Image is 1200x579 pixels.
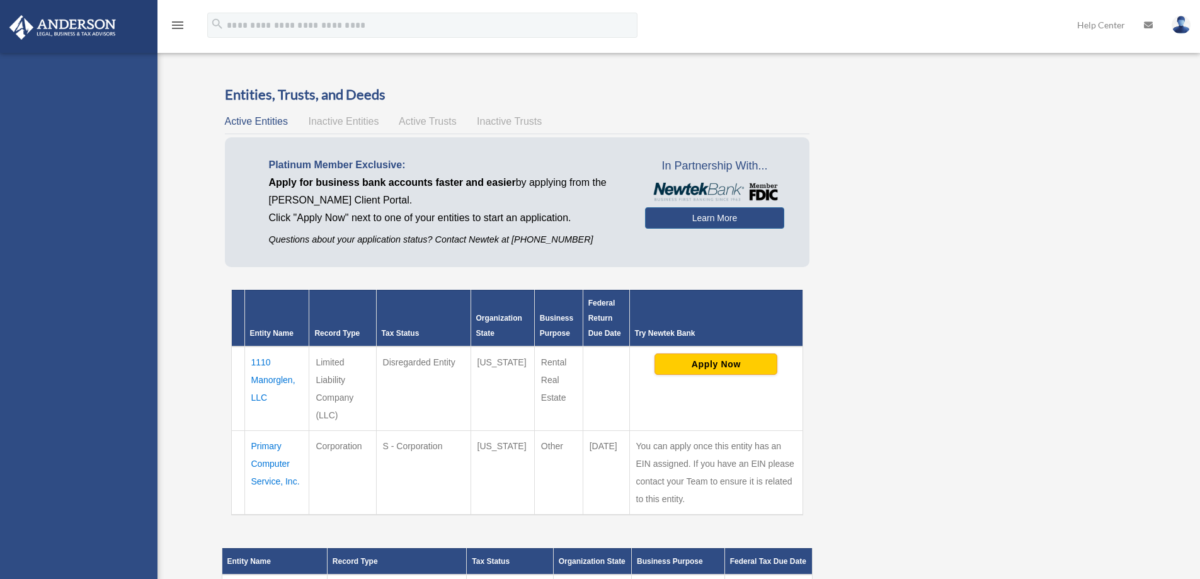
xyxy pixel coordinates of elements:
p: by applying from the [PERSON_NAME] Client Portal. [269,174,626,209]
th: Federal Return Due Date [583,290,629,347]
td: You can apply once this entity has an EIN assigned. If you have an EIN please contact your Team t... [629,430,803,515]
p: Questions about your application status? Contact Newtek at [PHONE_NUMBER] [269,232,626,248]
th: Organization State [471,290,534,347]
td: Corporation [309,430,376,515]
th: Record Type [327,548,467,575]
td: [US_STATE] [471,430,534,515]
td: [US_STATE] [471,347,534,431]
td: Primary Computer Service, Inc. [244,430,309,515]
button: Apply Now [654,353,777,375]
th: Record Type [309,290,376,347]
img: User Pic [1172,16,1191,34]
span: In Partnership With... [645,156,784,176]
td: [DATE] [583,430,629,515]
a: Learn More [645,207,784,229]
a: menu [170,22,185,33]
img: Anderson Advisors Platinum Portal [6,15,120,40]
p: Click "Apply Now" next to one of your entities to start an application. [269,209,626,227]
i: search [210,17,224,31]
span: Inactive Trusts [477,116,542,127]
td: Other [534,430,583,515]
td: Limited Liability Company (LLC) [309,347,376,431]
span: Active Trusts [399,116,457,127]
i: menu [170,18,185,33]
h3: Entities, Trusts, and Deeds [225,85,810,105]
th: Business Purpose [631,548,724,575]
th: Tax Status [376,290,471,347]
td: 1110 Manorglen, LLC [244,347,309,431]
p: Platinum Member Exclusive: [269,156,626,174]
span: Active Entities [225,116,288,127]
span: Inactive Entities [308,116,379,127]
span: Apply for business bank accounts faster and easier [269,177,516,188]
td: S - Corporation [376,430,471,515]
th: Tax Status [467,548,553,575]
th: Organization State [553,548,631,575]
th: Entity Name [244,290,309,347]
img: NewtekBankLogoSM.png [651,183,778,202]
td: Rental Real Estate [534,347,583,431]
td: Disregarded Entity [376,347,471,431]
div: Try Newtek Bank [635,326,798,341]
th: Federal Tax Due Date [724,548,813,575]
th: Entity Name [222,548,327,575]
th: Business Purpose [534,290,583,347]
